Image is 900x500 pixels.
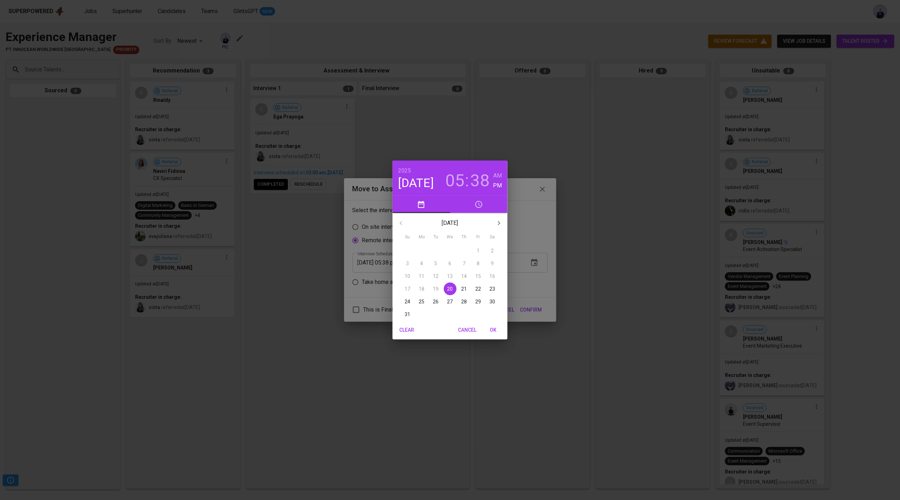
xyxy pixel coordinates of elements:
p: 24 [405,298,411,305]
button: 28 [458,295,471,308]
p: 28 [461,298,467,305]
button: [DATE] [398,176,434,191]
span: Mo [416,234,428,241]
button: 2025 [398,166,411,176]
button: Clear [395,324,418,337]
p: 25 [419,298,425,305]
button: 27 [444,295,457,308]
span: Sa [486,234,499,241]
button: 05 [445,171,464,191]
p: [DATE] [410,219,490,227]
p: 23 [490,285,495,292]
span: We [444,234,457,241]
button: Cancel [455,324,479,337]
button: 24 [401,295,414,308]
button: AM [493,171,502,181]
button: 38 [470,171,489,191]
span: Fr [472,234,485,241]
h3: : [465,171,469,191]
button: 30 [486,295,499,308]
button: 20 [444,283,457,295]
p: 31 [405,311,411,318]
button: 22 [472,283,485,295]
button: OK [482,324,505,337]
p: 22 [476,285,481,292]
p: 29 [476,298,481,305]
p: 21 [461,285,467,292]
button: 25 [416,295,428,308]
span: Cancel [458,326,476,335]
p: 26 [433,298,439,305]
span: Clear [398,326,415,335]
p: 27 [447,298,453,305]
button: 21 [458,283,471,295]
button: PM [493,181,502,191]
button: 23 [486,283,499,295]
button: 26 [430,295,442,308]
span: Su [401,234,414,241]
span: Th [458,234,471,241]
span: Tu [430,234,442,241]
p: 20 [447,285,453,292]
button: 31 [401,308,414,321]
span: OK [485,326,502,335]
p: 30 [490,298,495,305]
button: 29 [472,295,485,308]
